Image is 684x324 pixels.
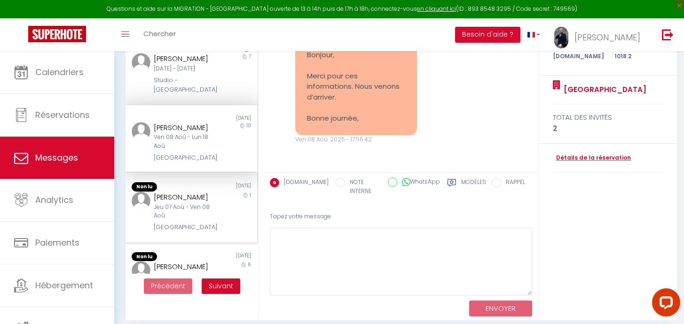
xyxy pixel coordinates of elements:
[307,50,405,124] pre: Bonjour, Merci pour ces informations. Nous venons d’arriver. Bonne journée,
[136,18,183,51] a: Chercher
[250,192,251,199] span: 1
[553,112,663,123] div: total des invités
[154,203,218,221] div: Jeu 07 Aoû - Ven 08 Aoû
[154,133,218,151] div: Ven 08 Aoû - Lun 18 Aoû
[270,205,532,228] div: Tapez votre message
[279,178,329,188] label: [DOMAIN_NAME]
[295,135,417,144] div: Ven 08 Aoû. 2025 - 17:56:42
[553,123,663,134] div: 2
[132,261,150,280] img: ...
[154,223,218,232] div: [GEOGRAPHIC_DATA]
[35,194,73,206] span: Analytics
[35,237,79,248] span: Paiements
[35,279,93,291] span: Hébergement
[249,53,251,60] span: 7
[417,5,456,13] a: en cliquant ici
[501,178,525,188] label: RAPPEL
[469,301,532,317] button: ENVOYER
[574,31,640,43] span: [PERSON_NAME]
[248,261,251,268] span: 6
[560,84,646,95] a: [GEOGRAPHIC_DATA]
[461,178,486,197] label: Modèles
[144,278,192,294] button: Previous
[191,182,257,192] div: [DATE]
[547,52,608,61] div: [DOMAIN_NAME]
[154,76,218,95] div: Studio - [GEOGRAPHIC_DATA]
[132,182,157,192] span: Non lu
[154,64,218,73] div: [DATE] - [DATE]
[143,29,176,39] span: Chercher
[154,192,218,203] div: [PERSON_NAME]
[191,252,257,262] div: [DATE]
[554,27,568,48] img: ...
[553,154,631,162] a: Détails de la réservation
[154,153,218,162] div: [GEOGRAPHIC_DATA]
[209,281,233,291] span: Suivant
[345,178,381,196] label: NOTE INTERNE
[547,18,652,51] a: ... [PERSON_NAME]
[154,122,218,133] div: [PERSON_NAME]
[154,53,218,64] div: [PERSON_NAME]
[132,192,150,210] img: ...
[35,109,90,121] span: Réservations
[154,261,218,272] div: [PERSON_NAME]
[28,26,86,42] img: Super Booking
[608,52,669,61] div: 1018.2
[455,27,520,43] button: Besoin d'aide ?
[397,177,440,188] label: WhatsApp
[132,122,150,141] img: ...
[154,272,218,290] div: Ven 01 Aoû - Jeu 07 Aoû
[202,278,240,294] button: Next
[246,122,251,129] span: 10
[191,115,257,122] div: [DATE]
[151,281,185,291] span: Précédent
[645,285,684,324] iframe: LiveChat chat widget
[662,29,674,40] img: logout
[132,53,150,72] img: ...
[35,152,78,163] span: Messages
[132,252,157,262] span: Non lu
[35,66,84,78] span: Calendriers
